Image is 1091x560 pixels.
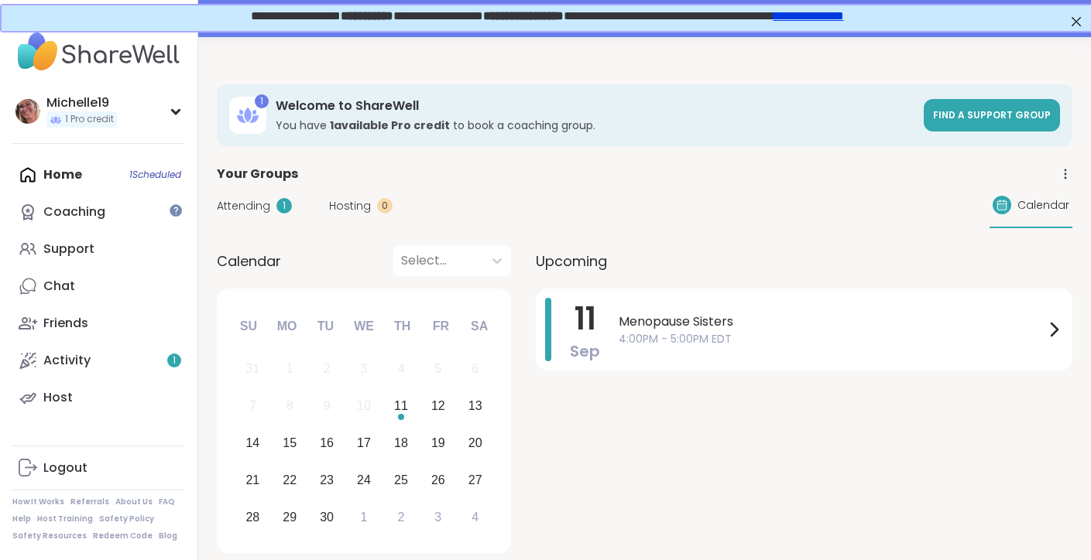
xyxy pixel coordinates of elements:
div: Choose Monday, September 22nd, 2025 [273,463,307,497]
div: 3 [434,507,441,528]
div: Choose Wednesday, September 24th, 2025 [348,463,381,497]
div: month 2025-09 [234,350,493,535]
div: 0 [377,198,393,213]
div: 1 [276,198,292,213]
a: About Us [115,497,153,507]
div: Not available Tuesday, September 9th, 2025 [310,390,344,423]
div: Mo [269,309,304,343]
h3: You have to book a coaching group. [276,118,914,133]
a: Help [12,514,31,524]
div: Not available Monday, September 8th, 2025 [273,390,307,423]
div: Choose Thursday, September 18th, 2025 [385,427,418,460]
span: Attending [217,198,270,214]
div: 1 [286,358,293,379]
div: Choose Wednesday, September 17th, 2025 [348,427,381,460]
a: FAQ [159,497,175,507]
div: 23 [320,470,334,490]
span: 1 [173,354,176,367]
a: Blog [159,531,177,541]
div: Choose Friday, September 12th, 2025 [421,390,455,423]
div: Not available Sunday, August 31st, 2025 [236,353,269,386]
div: Logout [43,459,87,476]
div: Not available Wednesday, September 3rd, 2025 [348,353,381,386]
span: Upcoming [536,251,607,271]
div: Choose Tuesday, September 30th, 2025 [310,500,344,534]
div: Not available Tuesday, September 2nd, 2025 [310,353,344,386]
div: Choose Wednesday, October 1st, 2025 [348,500,381,534]
div: We [347,309,381,343]
div: Choose Sunday, September 14th, 2025 [236,427,269,460]
div: 1 [255,94,269,108]
div: Not available Sunday, September 7th, 2025 [236,390,269,423]
div: 19 [431,432,445,453]
div: Choose Monday, September 15th, 2025 [273,427,307,460]
div: 2 [397,507,404,528]
div: 4 [472,507,479,528]
div: 16 [320,432,334,453]
div: 10 [357,395,371,416]
div: 25 [394,470,408,490]
a: Support [12,230,185,268]
div: 17 [357,432,371,453]
div: Choose Sunday, September 28th, 2025 [236,500,269,534]
div: Choose Friday, September 26th, 2025 [421,463,455,497]
a: Referrals [70,497,109,507]
div: 2 [324,358,331,379]
span: 4:00PM - 5:00PM EDT [619,331,1045,347]
div: Host [43,389,73,406]
a: Host Training [37,514,93,524]
div: 3 [361,358,368,379]
div: Choose Saturday, September 20th, 2025 [458,427,492,460]
span: 1 Pro credit [65,113,114,126]
a: Redeem Code [93,531,153,541]
div: 28 [245,507,259,528]
a: Find a support group [924,99,1060,131]
div: Michelle19 [46,94,117,111]
div: 26 [431,470,445,490]
div: Th [386,309,420,343]
div: Fr [424,309,458,343]
a: How It Works [12,497,64,507]
div: Choose Friday, September 19th, 2025 [421,427,455,460]
div: 29 [283,507,297,528]
img: ShareWell Nav Logo [12,25,185,79]
div: 12 [431,395,445,416]
div: Choose Monday, September 29th, 2025 [273,500,307,534]
span: 11 [575,297,596,340]
span: Sep [570,340,600,362]
a: Chat [12,268,185,305]
div: Choose Saturday, September 27th, 2025 [458,463,492,497]
div: 6 [472,358,479,379]
span: Calendar [1017,197,1069,213]
div: 5 [434,358,441,379]
div: Sa [462,309,496,343]
div: 27 [468,470,482,490]
div: 18 [394,432,408,453]
span: Calendar [217,251,281,271]
a: Logout [12,449,185,487]
a: Safety Resources [12,531,87,541]
div: Tu [308,309,342,343]
a: Coaching [12,193,185,230]
div: Chat [43,278,75,295]
div: 14 [245,432,259,453]
div: Choose Thursday, October 2nd, 2025 [385,500,418,534]
div: Not available Saturday, September 6th, 2025 [458,353,492,386]
b: 1 available Pro credit [330,118,450,133]
a: Safety Policy [99,514,154,524]
div: Choose Thursday, September 25th, 2025 [385,463,418,497]
div: Not available Thursday, September 4th, 2025 [385,353,418,386]
div: Choose Tuesday, September 23rd, 2025 [310,463,344,497]
div: Support [43,241,94,258]
div: 31 [245,358,259,379]
a: Friends [12,305,185,342]
div: 24 [357,470,371,490]
div: Not available Monday, September 1st, 2025 [273,353,307,386]
div: 22 [283,470,297,490]
div: Not available Friday, September 5th, 2025 [421,353,455,386]
div: Activity [43,352,91,369]
img: Michelle19 [15,99,40,124]
div: 21 [245,470,259,490]
div: 7 [249,395,256,416]
div: 9 [324,395,331,416]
